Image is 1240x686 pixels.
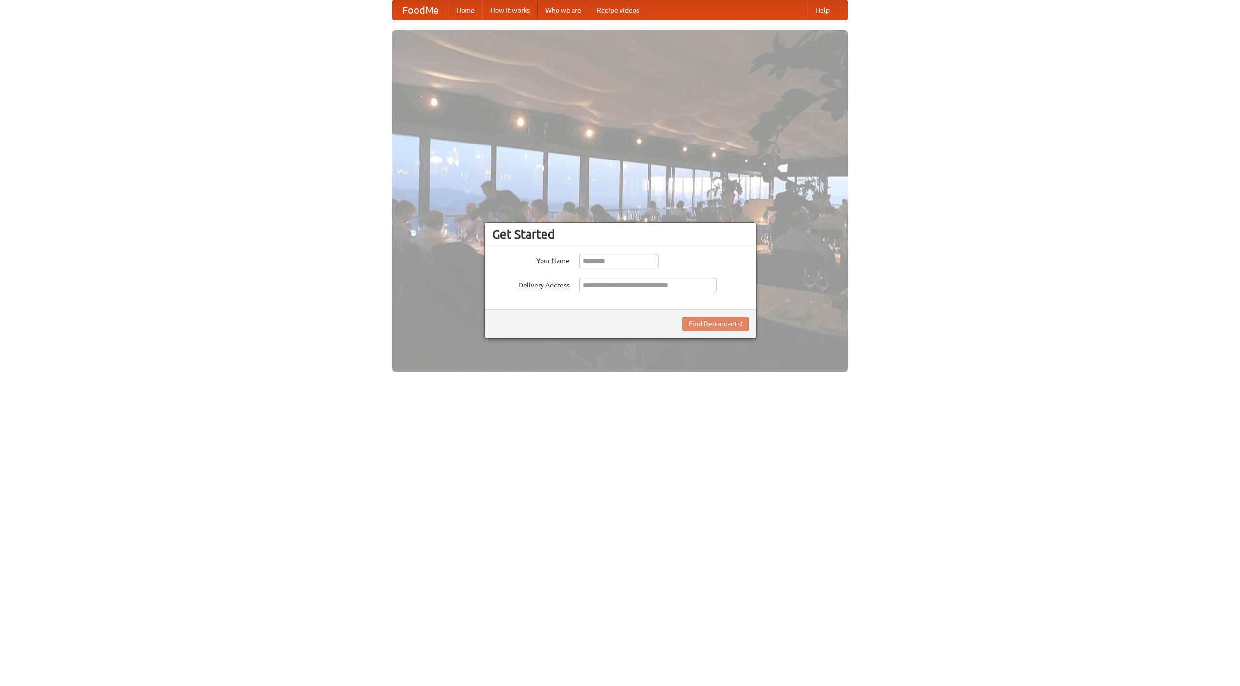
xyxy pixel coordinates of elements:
a: How it works [482,0,538,20]
a: Recipe videos [589,0,647,20]
h3: Get Started [492,227,749,241]
a: Home [449,0,482,20]
a: FoodMe [393,0,449,20]
button: Find Restaurants! [682,317,749,331]
a: Help [807,0,837,20]
a: Who we are [538,0,589,20]
label: Your Name [492,254,570,266]
label: Delivery Address [492,278,570,290]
